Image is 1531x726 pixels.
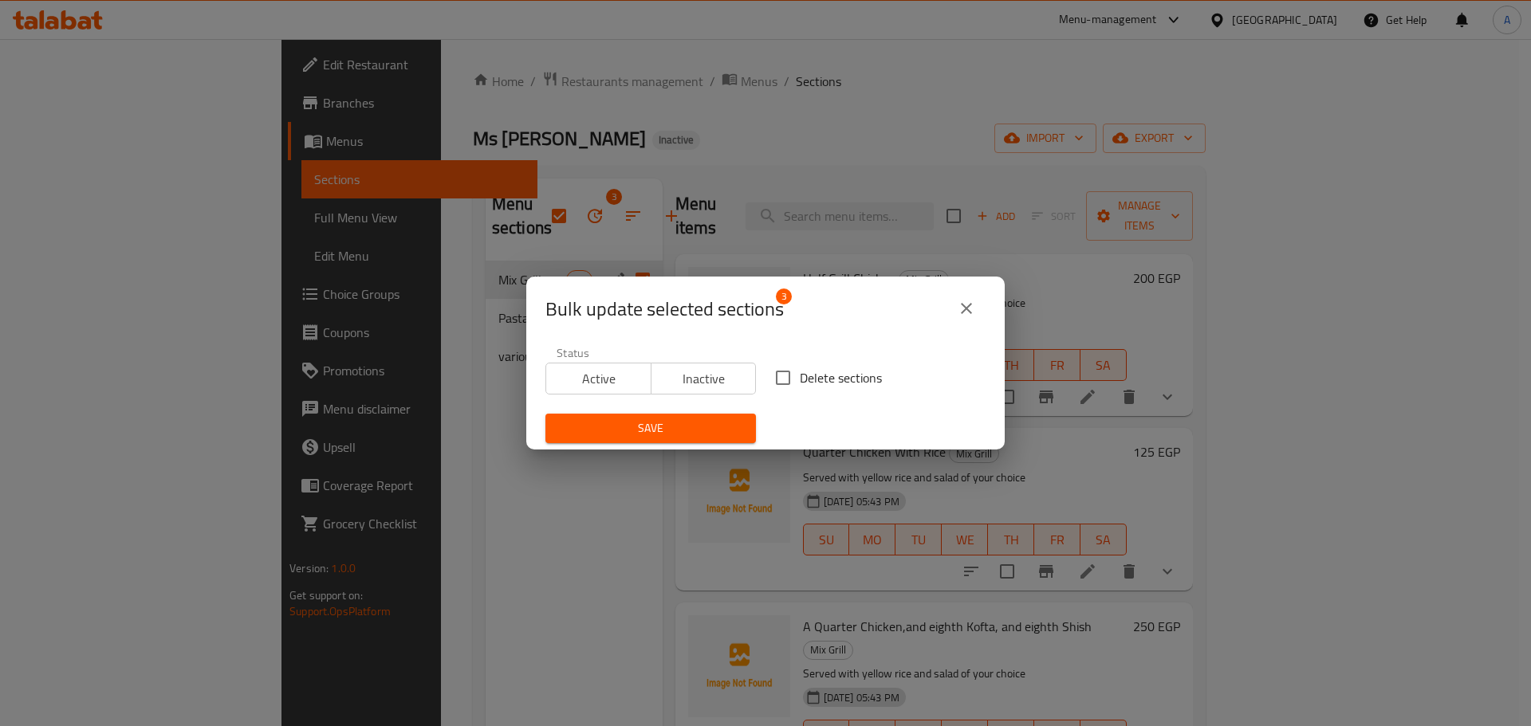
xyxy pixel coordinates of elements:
[558,418,743,438] span: Save
[947,289,986,328] button: close
[658,367,750,390] span: Inactive
[553,367,645,390] span: Active
[800,368,882,387] span: Delete sections
[545,414,756,443] button: Save
[651,363,757,394] button: Inactive
[545,296,784,322] span: Selected section count
[776,288,792,304] span: 3
[545,363,651,394] button: Active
